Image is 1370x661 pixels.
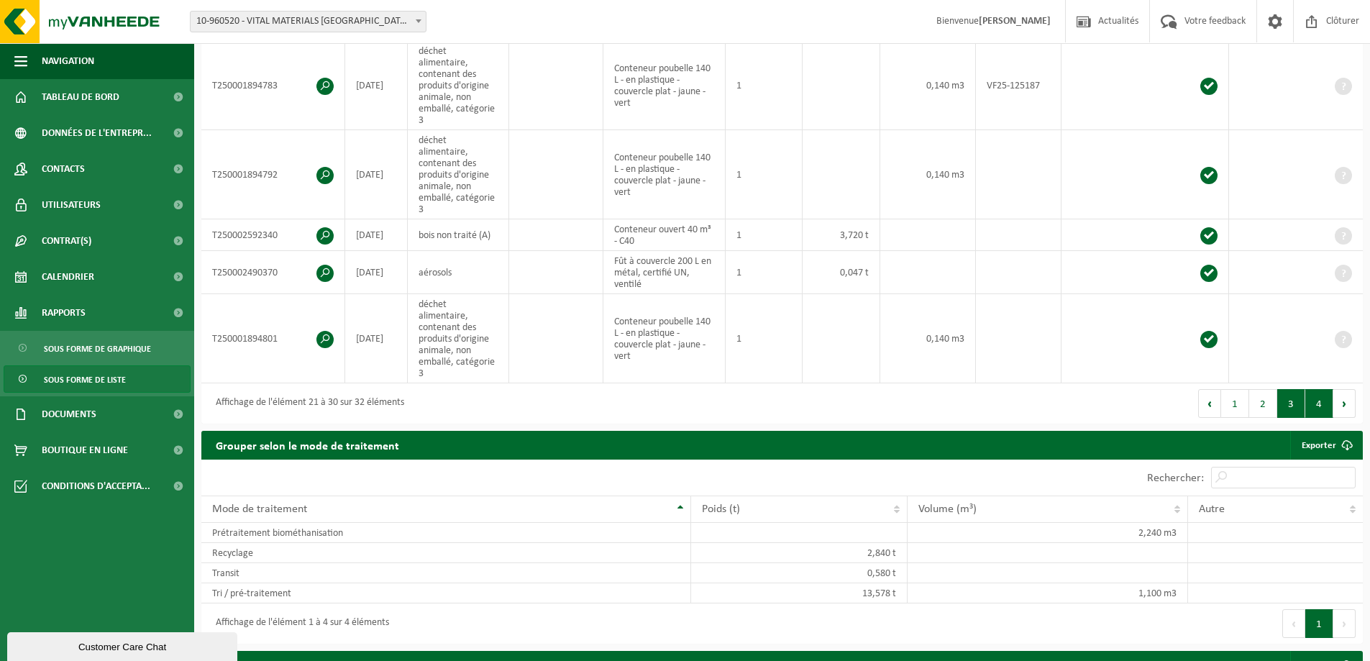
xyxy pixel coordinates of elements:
span: Sous forme de liste [44,366,126,393]
a: Exporter [1290,431,1361,460]
iframe: chat widget [7,629,240,661]
button: Previous [1198,389,1221,418]
td: T250001894783 [201,41,345,130]
span: 10-960520 - VITAL MATERIALS BELGIUM S.A. - TILLY [191,12,426,32]
td: Recyclage [201,543,691,563]
td: déchet alimentaire, contenant des produits d'origine animale, non emballé, catégorie 3 [408,294,509,383]
span: Boutique en ligne [42,432,128,468]
span: Données de l'entrepr... [42,115,152,151]
td: 1,100 m3 [908,583,1187,603]
td: [DATE] [345,130,408,219]
div: Affichage de l'élément 21 à 30 sur 32 éléments [209,391,404,416]
td: T250002490370 [201,251,345,294]
button: 1 [1305,609,1333,638]
td: Tri / pré-traitement [201,583,691,603]
button: 3 [1277,389,1305,418]
td: déchet alimentaire, contenant des produits d'origine animale, non emballé, catégorie 3 [408,41,509,130]
td: Conteneur poubelle 140 L - en plastique - couvercle plat - jaune - vert [603,294,725,383]
button: Next [1333,389,1356,418]
td: [DATE] [345,219,408,251]
td: Conteneur ouvert 40 m³ - C40 [603,219,725,251]
td: Conteneur poubelle 140 L - en plastique - couvercle plat - jaune - vert [603,41,725,130]
button: 4 [1305,389,1333,418]
td: 13,578 t [691,583,908,603]
button: 1 [1221,389,1249,418]
span: Documents [42,396,96,432]
td: 0,140 m3 [880,41,976,130]
a: Sous forme de liste [4,365,191,393]
span: Calendrier [42,259,94,295]
span: Navigation [42,43,94,79]
td: Transit [201,563,691,583]
td: VF25-125187 [976,41,1061,130]
span: Volume (m³) [918,503,977,515]
td: [DATE] [345,294,408,383]
td: 3,720 t [803,219,880,251]
span: Contrat(s) [42,223,91,259]
td: 0,140 m3 [880,294,976,383]
div: Affichage de l'élément 1 à 4 sur 4 éléments [209,611,389,637]
span: Sous forme de graphique [44,335,151,363]
label: Rechercher: [1147,473,1204,484]
td: T250002592340 [201,219,345,251]
button: Previous [1282,609,1305,638]
td: Prétraitement biométhanisation [201,523,691,543]
td: 2,840 t [691,543,908,563]
strong: [PERSON_NAME] [979,16,1051,27]
span: Utilisateurs [42,187,101,223]
td: 2,240 m3 [908,523,1187,543]
td: bois non traité (A) [408,219,509,251]
span: Tableau de bord [42,79,119,115]
span: Autre [1199,503,1225,515]
td: 0,047 t [803,251,880,294]
td: 1 [726,41,803,130]
span: Rapports [42,295,86,331]
td: 1 [726,130,803,219]
span: 10-960520 - VITAL MATERIALS BELGIUM S.A. - TILLY [190,11,426,32]
td: 0,140 m3 [880,130,976,219]
a: Sous forme de graphique [4,334,191,362]
span: Mode de traitement [212,503,307,515]
td: T250001894801 [201,294,345,383]
td: 1 [726,294,803,383]
button: 2 [1249,389,1277,418]
button: Next [1333,609,1356,638]
td: Conteneur poubelle 140 L - en plastique - couvercle plat - jaune - vert [603,130,725,219]
td: [DATE] [345,41,408,130]
td: Fût à couvercle 200 L en métal, certifié UN, ventilé [603,251,725,294]
h2: Grouper selon le mode de traitement [201,431,414,459]
td: aérosols [408,251,509,294]
td: T250001894792 [201,130,345,219]
span: Conditions d'accepta... [42,468,150,504]
td: déchet alimentaire, contenant des produits d'origine animale, non emballé, catégorie 3 [408,130,509,219]
span: Contacts [42,151,85,187]
span: Poids (t) [702,503,740,515]
td: 0,580 t [691,563,908,583]
td: 1 [726,251,803,294]
td: 1 [726,219,803,251]
td: [DATE] [345,251,408,294]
